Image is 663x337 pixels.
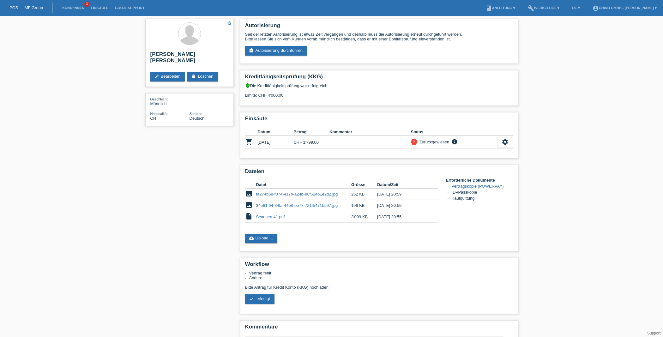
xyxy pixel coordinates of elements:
[451,139,458,145] i: info
[150,72,185,81] a: editBearbeiten
[150,97,190,106] div: Männlich
[647,331,660,335] a: Support
[452,196,513,202] li: Kaufquittung
[150,51,229,67] h2: [PERSON_NAME] [PERSON_NAME]
[245,234,278,243] a: cloud_uploadUpload ...
[412,139,416,144] i: close
[249,48,254,53] i: assignment_turned_in
[249,275,513,280] li: Andere
[245,46,307,56] a: assignment_turned_inAutorisierung durchführen
[245,83,513,102] div: Die Kreditfähigkeitsprüfung war erfolgreich. Limite: CHF 4'000.00
[245,32,513,41] div: Seit der letzten Autorisierung ist etwas Zeit vergangen und deshalb muss die Autorisierung erneut...
[351,200,377,211] td: 196 KB
[293,128,329,136] th: Betrag
[249,236,254,241] i: cloud_upload
[154,74,159,79] i: edit
[9,5,43,10] a: POS — MF Group
[249,296,254,301] i: check
[418,139,449,145] div: Zurückgewiesen
[258,136,294,149] td: [DATE]
[245,22,513,32] h2: Autorisierung
[293,136,329,149] td: CHF 1'799.00
[351,189,377,200] td: 262 KB
[191,74,196,79] i: delete
[452,190,513,196] li: ID-/Passkopie
[256,203,338,208] a: 34e61f94-34fa-44b8-be77-721f5471b597.jpg
[452,184,504,189] a: Vertragskopie (POWERPAY)
[525,6,563,10] a: buildWerkzeuge ▾
[150,116,156,121] span: Schweiz
[245,201,253,209] i: image
[245,294,274,304] a: check erledigt
[245,83,250,88] i: verified_user
[245,116,513,125] h2: Einkäufe
[486,5,492,11] i: book
[59,6,87,10] a: Kund*innen
[593,5,599,11] i: account_circle
[245,271,513,309] div: Bitte Antrag für Kredit Konto (KKG) hochladen
[245,74,513,83] h2: Kreditfähigkeitsprüfung (KKG)
[377,189,429,200] td: [DATE] 20:59
[256,296,270,301] span: erledigt
[256,192,338,196] a: fa274b68-f074-417b-a24b-86f624b1e2d2.jpg
[245,261,513,271] h2: Workflow
[377,181,429,189] th: Datum/Zeit
[258,128,294,136] th: Datum
[329,128,411,136] th: Kommentar
[351,181,377,189] th: Grösse
[256,214,285,219] a: Scannen 41.pdf
[245,138,253,146] i: POSP00026130
[569,6,583,10] a: DE ▾
[87,6,112,10] a: Einkäufe
[377,211,429,223] td: [DATE] 20:55
[245,168,513,178] h2: Dateien
[112,6,148,10] a: E-Mail Support
[84,2,89,7] span: 3
[226,21,232,26] i: star_border
[528,5,534,11] i: build
[187,72,218,81] a: deleteLöschen
[226,21,232,27] a: star_border
[150,97,168,101] span: Geschlecht
[150,112,168,116] span: Nationalität
[483,6,518,10] a: bookAnleitung ▾
[190,112,202,116] span: Sprache
[190,116,205,121] span: Deutsch
[502,138,509,145] i: settings
[245,213,253,220] i: insert_drive_file
[411,128,497,136] th: Status
[245,324,513,333] h2: Kommentare
[256,181,351,189] th: Datei
[446,178,513,183] h4: Erforderliche Dokumente
[589,6,660,10] a: account_circleChiko GmbH - [PERSON_NAME] ▾
[245,190,253,197] i: image
[249,271,513,275] li: Vertrag fehlt
[351,211,377,223] td: 3'009 KB
[377,200,429,211] td: [DATE] 20:59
